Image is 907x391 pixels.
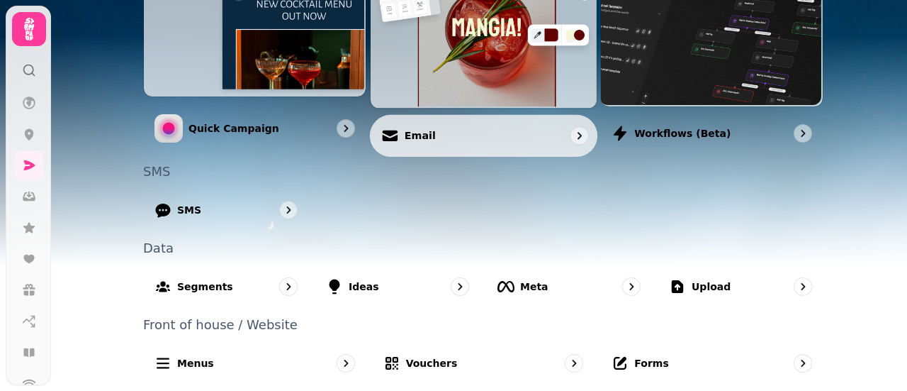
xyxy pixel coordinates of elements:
svg: go to [796,280,810,294]
a: Ideas [315,266,480,307]
p: Quick Campaign [188,121,279,136]
svg: go to [281,203,295,217]
svg: go to [796,356,810,370]
svg: go to [281,280,295,294]
svg: go to [567,356,581,370]
p: Vouchers [406,356,458,370]
p: Upload [692,280,731,294]
a: Vouchers [372,343,595,384]
p: Email [404,128,435,143]
p: Menus [177,356,214,370]
p: Front of house / Website [143,319,823,331]
svg: go to [453,280,467,294]
a: Forms [600,343,823,384]
svg: go to [339,356,353,370]
p: Segments [177,280,233,294]
svg: go to [572,128,586,143]
p: Ideas [349,280,379,294]
p: Meta [520,280,548,294]
svg: go to [339,121,353,136]
p: SMS [177,203,201,217]
p: SMS [143,165,823,178]
a: Segments [143,266,309,307]
p: Forms [634,356,668,370]
p: Data [143,242,823,255]
a: SMS [143,189,309,231]
a: Upload [658,266,823,307]
a: Menus [143,343,366,384]
svg: go to [624,280,638,294]
svg: go to [796,126,810,141]
p: Workflows (beta) [634,126,731,141]
a: Meta [486,266,652,307]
